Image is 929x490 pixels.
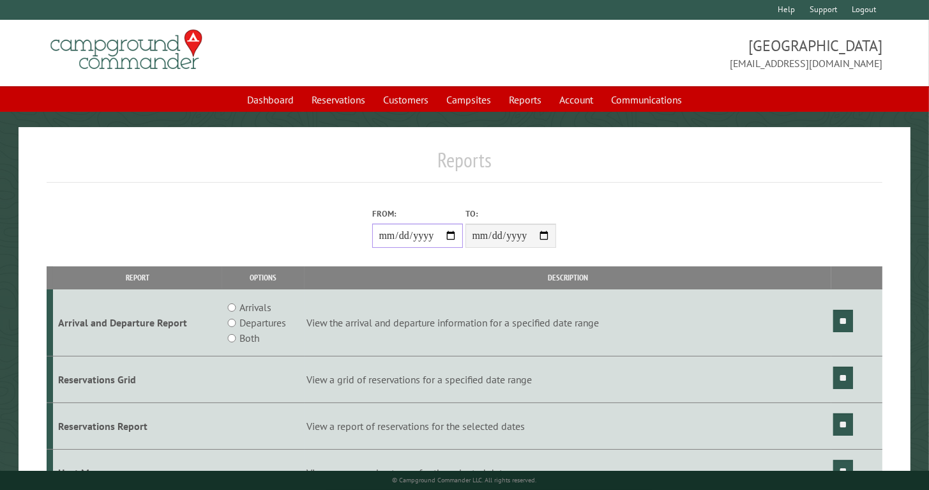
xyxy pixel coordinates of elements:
label: Arrivals [239,300,271,315]
td: View the arrival and departure information for a specified date range [305,289,832,356]
h1: Reports [47,148,883,183]
td: Reservations Report [53,402,222,449]
label: From: [372,208,463,220]
a: Reservations [304,88,373,112]
small: © Campground Commander LLC. All rights reserved. [392,476,536,484]
a: Dashboard [239,88,301,112]
a: Customers [375,88,436,112]
a: Reports [501,88,549,112]
th: Report [53,266,222,289]
a: Communications [603,88,690,112]
td: Arrival and Departure Report [53,289,222,356]
a: Account [552,88,601,112]
td: Reservations Grid [53,356,222,403]
span: [GEOGRAPHIC_DATA] [EMAIL_ADDRESS][DOMAIN_NAME] [465,35,883,71]
label: Departures [239,315,286,330]
img: Campground Commander [47,25,206,75]
label: Both [239,330,259,346]
td: View a report of reservations for the selected dates [305,402,832,449]
th: Description [305,266,832,289]
a: Campsites [439,88,499,112]
label: To: [465,208,556,220]
td: View a grid of reservations for a specified date range [305,356,832,403]
th: Options [222,266,305,289]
